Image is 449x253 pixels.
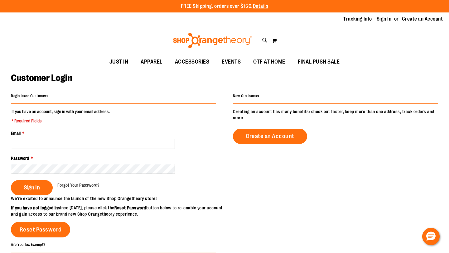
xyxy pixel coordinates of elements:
strong: Reset Password [114,205,146,210]
p: since [DATE], please click the button below to re-enable your account and gain access to our bran... [11,205,224,217]
span: Customer Login [11,73,72,83]
strong: Registered Customers [11,94,48,98]
a: Reset Password [11,222,70,237]
a: OTF AT HOME [247,55,292,69]
button: Hello, have a question? Let’s chat. [422,228,440,245]
span: EVENTS [222,55,241,69]
strong: Are You Tax Exempt? [11,242,46,246]
a: Create an Account [402,16,443,22]
span: Password [11,156,29,161]
a: Details [253,3,268,9]
span: Sign In [24,184,40,191]
a: Create an Account [233,129,307,144]
span: JUST IN [109,55,128,69]
span: OTF AT HOME [253,55,285,69]
span: Create an Account [246,133,294,140]
a: APPAREL [134,55,169,69]
p: Creating an account has many benefits: check out faster, keep more than one address, track orders... [233,108,438,121]
a: EVENTS [215,55,247,69]
span: Email [11,131,21,136]
a: ACCESSORIES [169,55,216,69]
span: APPAREL [141,55,162,69]
a: Tracking Info [343,16,372,22]
span: Reset Password [20,226,62,233]
span: ACCESSORIES [175,55,210,69]
a: FINAL PUSH SALE [292,55,346,69]
legend: If you have an account, sign in with your email address. [11,108,110,124]
button: Sign In [11,180,53,195]
a: Forgot Your Password? [57,182,99,188]
span: * Required Fields [12,118,110,124]
span: Forgot Your Password? [57,183,99,188]
p: We’re excited to announce the launch of the new Shop Orangetheory store! [11,195,224,202]
img: Shop Orangetheory [172,33,253,48]
strong: New Customers [233,94,259,98]
a: Sign In [377,16,392,22]
strong: If you have not logged in [11,205,58,210]
a: JUST IN [103,55,135,69]
p: FREE Shipping, orders over $150. [181,3,268,10]
span: FINAL PUSH SALE [298,55,340,69]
